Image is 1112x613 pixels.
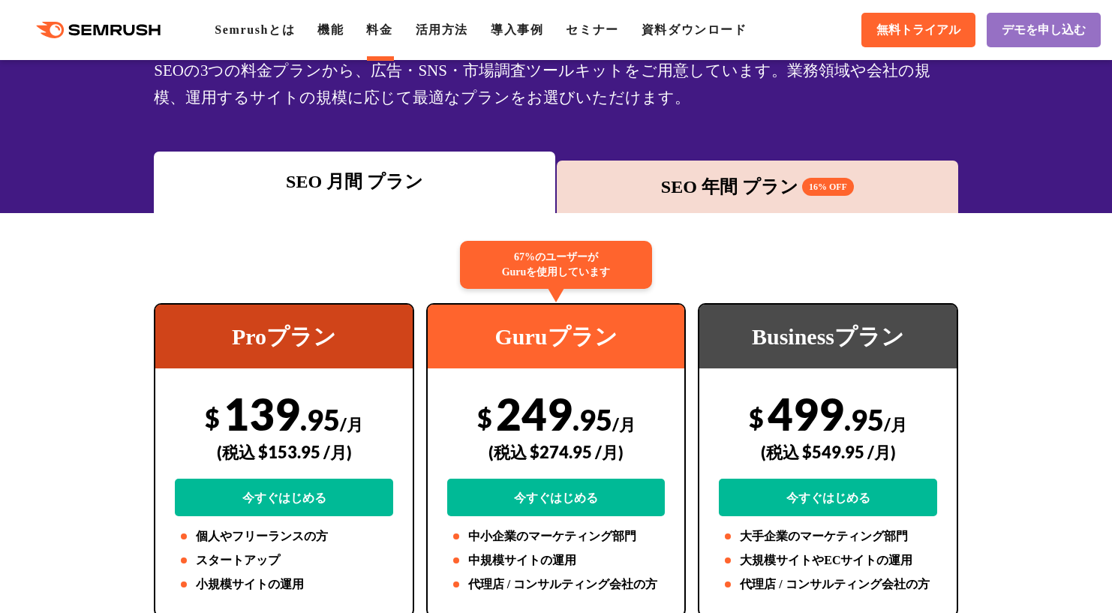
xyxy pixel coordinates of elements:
div: SEO 月間 プラン [161,168,548,195]
div: 249 [447,387,666,516]
span: $ [477,402,492,433]
li: 中規模サイトの運用 [447,551,666,569]
span: .95 [300,402,340,437]
a: 機能 [317,23,344,36]
a: 今すぐはじめる [447,479,666,516]
span: 無料トライアル [876,23,960,38]
div: 499 [719,387,937,516]
li: 中小企業のマーケティング部門 [447,527,666,545]
li: スタートアップ [175,551,393,569]
a: 活用方法 [416,23,468,36]
span: /月 [340,414,363,434]
div: Proプラン [155,305,413,368]
li: 代理店 / コンサルティング会社の方 [447,575,666,593]
div: Guruプラン [428,305,685,368]
div: SEO 年間 プラン [564,173,951,200]
div: 67%のユーザーが Guruを使用しています [460,241,652,289]
li: 代理店 / コンサルティング会社の方 [719,575,937,593]
span: デモを申し込む [1002,23,1086,38]
span: /月 [884,414,907,434]
a: セミナー [566,23,618,36]
span: /月 [612,414,636,434]
li: 小規模サイトの運用 [175,575,393,593]
a: 料金 [366,23,392,36]
div: (税込 $549.95 /月) [719,425,937,479]
a: 資料ダウンロード [642,23,747,36]
a: 今すぐはじめる [719,479,937,516]
a: 今すぐはじめる [175,479,393,516]
li: 大手企業のマーケティング部門 [719,527,937,545]
a: 導入事例 [491,23,543,36]
div: SEOの3つの料金プランから、広告・SNS・市場調査ツールキットをご用意しています。業務領域や会社の規模、運用するサイトの規模に応じて最適なプランをお選びいただけます。 [154,57,958,111]
li: 個人やフリーランスの方 [175,527,393,545]
span: 16% OFF [802,178,854,196]
span: .95 [573,402,612,437]
span: .95 [844,402,884,437]
span: $ [205,402,220,433]
div: 139 [175,387,393,516]
li: 大規模サイトやECサイトの運用 [719,551,937,569]
a: デモを申し込む [987,13,1101,47]
a: Semrushとは [215,23,295,36]
a: 無料トライアル [861,13,975,47]
div: (税込 $274.95 /月) [447,425,666,479]
div: Businessプラン [699,305,957,368]
div: (税込 $153.95 /月) [175,425,393,479]
span: $ [749,402,764,433]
